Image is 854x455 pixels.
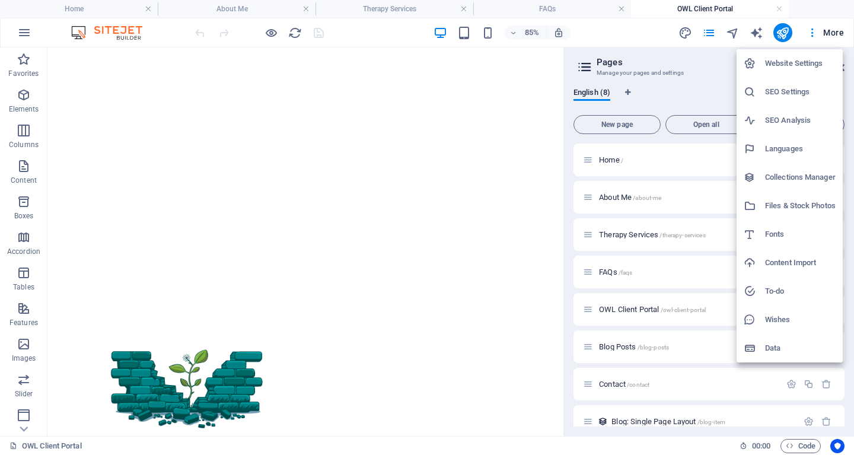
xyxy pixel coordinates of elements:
h6: Fonts [765,227,836,241]
h6: Collections Manager [765,170,836,184]
h6: Wishes [765,313,836,327]
h6: SEO Analysis [765,113,836,128]
h6: Languages [765,142,836,156]
h6: Files & Stock Photos [765,199,836,213]
h6: Website Settings [765,56,836,71]
h6: To-do [765,284,836,298]
h6: Data [765,341,836,355]
h6: Content Import [765,256,836,270]
h6: SEO Settings [765,85,836,99]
